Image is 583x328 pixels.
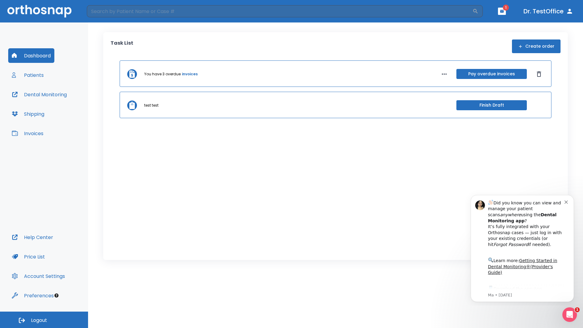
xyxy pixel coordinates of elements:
[8,288,57,303] button: Preferences
[462,190,583,306] iframe: Intercom notifications message
[144,71,181,77] p: You have 3 overdue
[534,69,544,79] button: Dismiss
[144,103,159,108] p: test test
[8,230,57,244] button: Help Center
[8,126,47,141] button: Invoices
[26,95,103,126] div: Download the app: | ​ Let us know if you need help getting started!
[26,97,80,108] a: App Store
[562,307,577,322] iframe: Intercom live chat
[521,6,576,17] button: Dr. TestOffice
[87,5,472,17] input: Search by Patient Name or Case #
[503,5,509,11] span: 1
[8,107,48,121] button: Shipping
[8,249,49,264] button: Price List
[575,307,580,312] span: 1
[8,269,69,283] button: Account Settings
[8,87,70,102] button: Dental Monitoring
[8,68,47,82] button: Patients
[8,48,54,63] button: Dashboard
[182,71,198,77] a: invoices
[54,293,59,298] div: Tooltip anchor
[26,103,103,108] p: Message from Ma, sent 7w ago
[111,39,133,53] p: Task List
[456,100,527,110] button: Finish Draft
[456,69,527,79] button: Pay overdue invoices
[103,9,108,14] button: Dismiss notification
[512,39,561,53] button: Create order
[31,317,47,324] span: Logout
[7,5,72,17] img: Orthosnap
